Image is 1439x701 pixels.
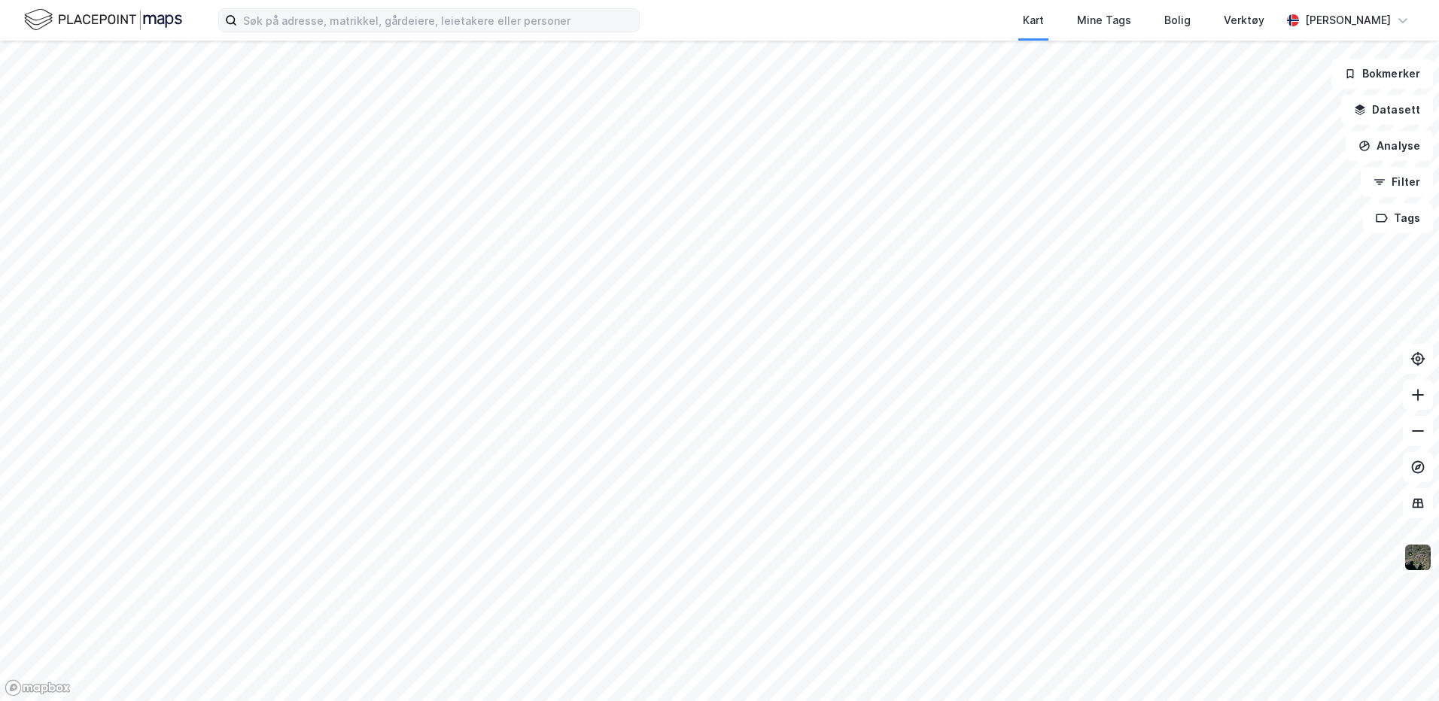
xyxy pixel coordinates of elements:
div: Kart [1023,11,1044,29]
img: logo.f888ab2527a4732fd821a326f86c7f29.svg [24,7,182,33]
div: [PERSON_NAME] [1305,11,1391,29]
div: Kontrollprogram for chat [1364,629,1439,701]
iframe: Chat Widget [1364,629,1439,701]
div: Bolig [1164,11,1191,29]
div: Mine Tags [1077,11,1131,29]
input: Søk på adresse, matrikkel, gårdeiere, leietakere eller personer [237,9,639,32]
div: Verktøy [1224,11,1264,29]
